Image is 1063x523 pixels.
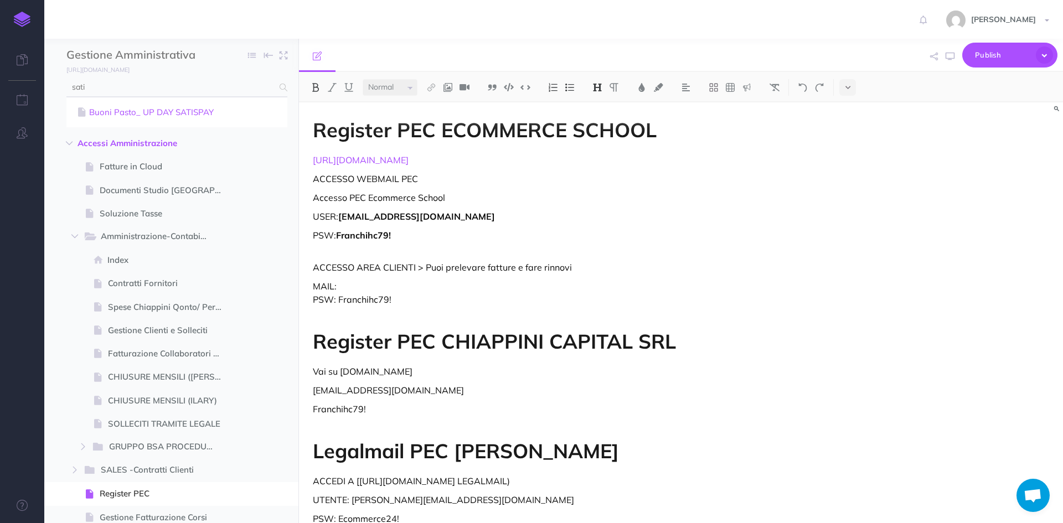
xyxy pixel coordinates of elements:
[311,83,321,92] img: Bold button
[109,440,222,454] span: GRUPPO BSA PROCEDURA
[108,370,232,384] span: CHIUSURE MENSILI ([PERSON_NAME])
[742,83,752,92] img: Callout dropdown menu button
[108,277,232,290] span: Contratti Fornitori
[101,463,215,478] span: SALES -Contratti Clienti
[78,137,218,150] span: Accessi Amministrazione
[962,43,1057,68] button: Publish
[108,394,232,407] span: CHIUSURE MENSILI (ILARY)
[798,83,808,92] img: Undo
[313,493,820,506] p: UTENTE: [PERSON_NAME][EMAIL_ADDRESS][DOMAIN_NAME]
[313,191,820,204] p: Accesso PEC Ecommerce School
[313,474,820,488] p: ACCEDI A [[URL][DOMAIN_NAME] LEGALMAIL)
[653,83,663,92] img: Text background color button
[548,83,558,92] img: Ordered list button
[637,83,647,92] img: Text color button
[108,417,232,431] span: SOLLECITI TRAMITE LEGALE
[101,230,216,244] span: Amministrazione-Contabilità
[313,279,820,306] p: MAIL: PSW: Franchihc79!
[108,324,232,337] span: Gestione Clienti e Solleciti
[336,230,391,241] strong: Franchihc79!
[426,83,436,92] img: Link button
[313,154,409,165] a: [URL][DOMAIN_NAME]
[313,438,619,463] strong: Legalmail PEC [PERSON_NAME]
[487,83,497,92] img: Blockquote button
[75,106,279,119] a: Buoni Pasto_ UP DAY SATISPAY
[313,384,820,397] p: [EMAIL_ADDRESS][DOMAIN_NAME]
[443,83,453,92] img: Add image button
[966,14,1041,24] span: [PERSON_NAME]
[313,229,820,255] p: PSW:
[975,46,1030,64] span: Publish
[313,261,820,274] p: ACCESSO AREA CLIENTI > Puoi prelevare fatture e fare rinnovi
[338,211,495,222] strong: [EMAIL_ADDRESS][DOMAIN_NAME]
[100,207,232,220] span: Soluzione Tasse
[100,184,232,197] span: Documenti Studio [GEOGRAPHIC_DATA]
[313,365,820,378] p: Vai su [DOMAIN_NAME]
[100,487,232,500] span: Register PEC
[814,83,824,92] img: Redo
[66,66,130,74] small: [URL][DOMAIN_NAME]
[460,83,469,92] img: Add video button
[313,117,657,142] strong: Register PEC ECOMMERCE SCHOOL
[504,83,514,91] img: Code block button
[770,83,780,92] img: Clear styles button
[681,83,691,92] img: Alignment dropdown menu button
[313,172,820,185] p: ACCESSO WEBMAIL PEC
[327,83,337,92] img: Italic button
[946,11,966,30] img: 773ddf364f97774a49de44848d81cdba.jpg
[313,402,820,416] p: Franchihc79!
[520,83,530,91] img: Inline code button
[108,347,232,360] span: Fatturazione Collaboratori ECS
[313,329,676,354] strong: Register PEC CHIAPPINI CAPITAL SRL
[565,83,575,92] img: Unordered list button
[108,301,232,314] span: Spese Chiappini Qonto/ Personali
[100,160,232,173] span: Fatture in Cloud
[725,83,735,92] img: Create table button
[44,64,141,75] a: [URL][DOMAIN_NAME]
[609,83,619,92] img: Paragraph button
[14,12,30,27] img: logo-mark.svg
[344,83,354,92] img: Underline button
[313,210,820,223] p: USER:
[107,253,232,267] span: Index
[1016,479,1050,512] a: Aprire la chat
[66,47,197,64] input: Documentation Name
[592,83,602,92] img: Headings dropdown button
[66,77,273,97] input: Search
